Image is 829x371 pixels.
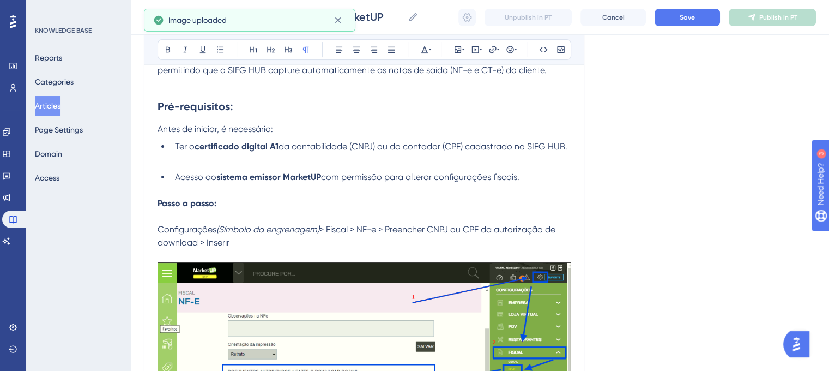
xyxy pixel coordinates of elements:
button: Page Settings [35,120,83,140]
span: Publish in PT [759,13,797,22]
span: da contabilidade (CNPJ) ou do contador (CPF) cadastrado no SIEG HUB. [279,141,567,152]
span: Unpublish in PT [505,13,552,22]
strong: Passo a passo: [158,198,216,208]
span: com permissão para alterar configurações fiscais. [321,172,519,182]
em: (Símbolo da engrenagem) [216,224,319,235]
button: Domain [35,144,62,164]
strong: certificado digital A1 [195,141,279,152]
button: Cancel [580,9,646,26]
button: Access [35,168,59,188]
span: Antes de iniciar, é necessário: [158,124,273,134]
button: Unpublish in PT [485,9,572,26]
strong: Pré-requisitos: [158,100,233,113]
strong: sistema emissor MarketUP [216,172,321,182]
span: Configurações [158,224,216,235]
div: KNOWLEDGE BASE [35,26,92,35]
span: > Fiscal > NF-e > Preencher CNPJ ou CPF da autorização de download > Inserir [158,224,558,248]
span: Ter o [175,141,195,152]
iframe: UserGuiding AI Assistant Launcher [783,328,816,361]
div: 3 [76,5,79,14]
span: Image uploaded [168,14,227,27]
button: Save [655,9,720,26]
span: Need Help? [26,3,68,16]
span: Acesso ao [175,172,216,182]
button: Publish in PT [729,9,816,26]
span: Save [680,13,695,22]
span: Cancel [602,13,625,22]
button: Reports [35,48,62,68]
button: Articles [35,96,60,116]
button: Categories [35,72,74,92]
